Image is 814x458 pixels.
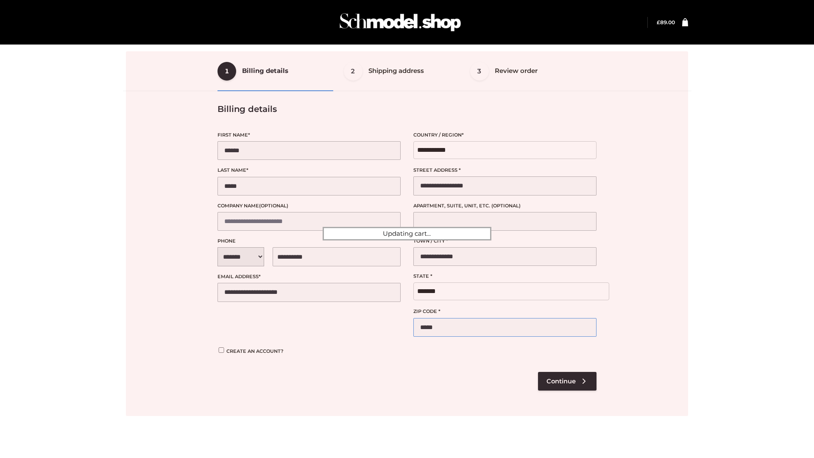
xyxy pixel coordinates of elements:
a: £89.00 [657,19,675,25]
span: £ [657,19,660,25]
bdi: 89.00 [657,19,675,25]
img: Schmodel Admin 964 [337,6,464,39]
div: Updating cart... [323,227,491,240]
